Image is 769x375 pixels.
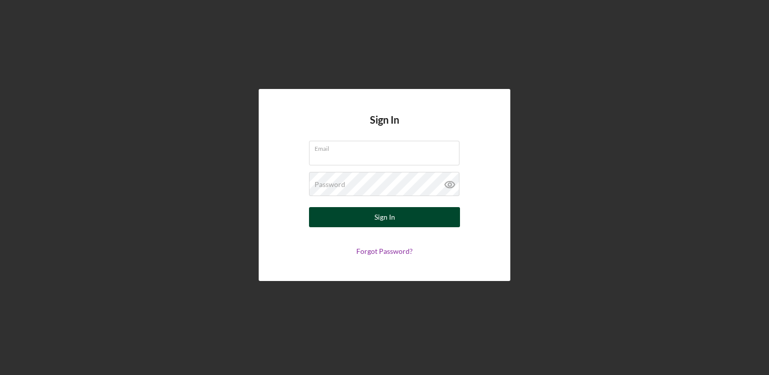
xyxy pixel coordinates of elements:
[374,207,395,227] div: Sign In
[315,141,459,152] label: Email
[370,114,399,141] h4: Sign In
[315,180,345,189] label: Password
[356,247,413,255] a: Forgot Password?
[309,207,460,227] button: Sign In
